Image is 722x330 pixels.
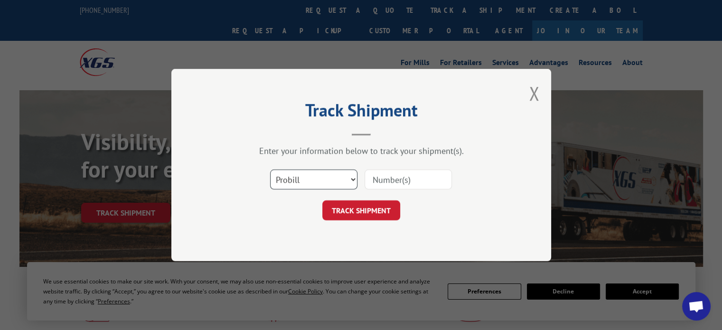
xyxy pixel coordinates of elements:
[322,200,400,220] button: TRACK SHIPMENT
[365,170,452,189] input: Number(s)
[219,145,504,156] div: Enter your information below to track your shipment(s).
[219,104,504,122] h2: Track Shipment
[529,81,539,106] button: Close modal
[682,292,711,321] div: Open chat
